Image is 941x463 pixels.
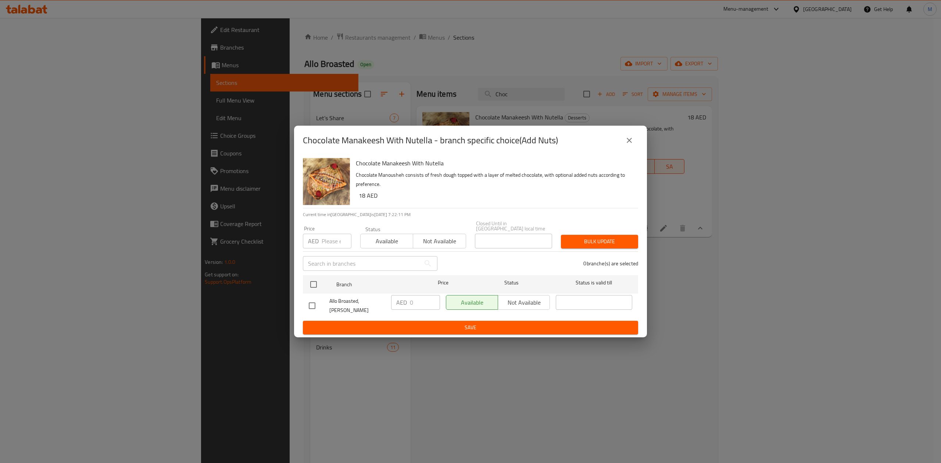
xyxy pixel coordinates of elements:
input: Please enter price [410,295,440,310]
span: Status is valid till [556,278,632,287]
h6: 18 AED [359,190,632,201]
span: Status [473,278,550,287]
span: Save [309,323,632,332]
p: AED [396,298,407,307]
span: Not available [416,236,463,247]
p: Chocolate Manousheh consists of fresh dough topped with a layer of melted chocolate, with optiona... [356,171,632,189]
p: Current time in [GEOGRAPHIC_DATA] is [DATE] 7:22:11 PM [303,211,638,218]
span: Branch [336,280,413,289]
span: Allo Broasted, [PERSON_NAME] [329,297,385,315]
img: Chocolate Manakeesh With Nutella [303,158,350,205]
h2: Chocolate Manakeesh With Nutella - branch specific choice(Add Nuts) [303,134,558,146]
button: close [620,132,638,149]
span: Bulk update [567,237,632,246]
input: Search in branches [303,256,421,271]
span: Available [364,236,410,247]
h6: Chocolate Manakeesh With Nutella [356,158,632,168]
button: Available [360,234,413,248]
p: 0 branche(s) are selected [583,260,638,267]
button: Save [303,321,638,334]
p: AED [308,237,319,245]
button: Bulk update [561,235,638,248]
input: Please enter price [322,234,351,248]
button: Not available [413,234,466,248]
span: Price [419,278,468,287]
